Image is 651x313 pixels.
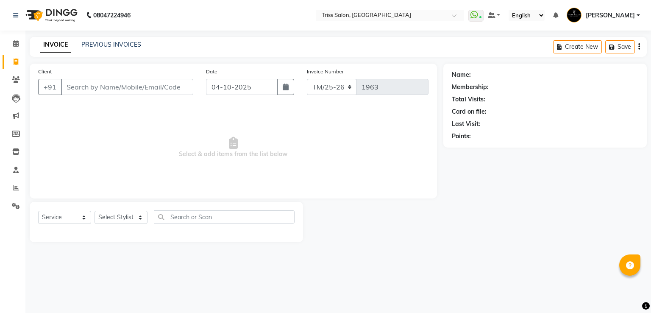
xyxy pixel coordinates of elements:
input: Search by Name/Mobile/Email/Code [61,79,193,95]
div: Name: [452,70,471,79]
button: +91 [38,79,62,95]
input: Search or Scan [154,210,295,224]
span: [PERSON_NAME] [586,11,635,20]
a: PREVIOUS INVOICES [81,41,141,48]
img: logo [22,3,80,27]
label: Invoice Number [307,68,344,75]
div: Total Visits: [452,95,485,104]
b: 08047224946 [93,3,131,27]
div: Membership: [452,83,489,92]
label: Client [38,68,52,75]
button: Save [605,40,635,53]
div: Last Visit: [452,120,480,129]
a: INVOICE [40,37,71,53]
img: Ashish Joshi [567,8,581,22]
div: Card on file: [452,107,487,116]
button: Create New [553,40,602,53]
label: Date [206,68,217,75]
div: Points: [452,132,471,141]
span: Select & add items from the list below [38,105,428,190]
